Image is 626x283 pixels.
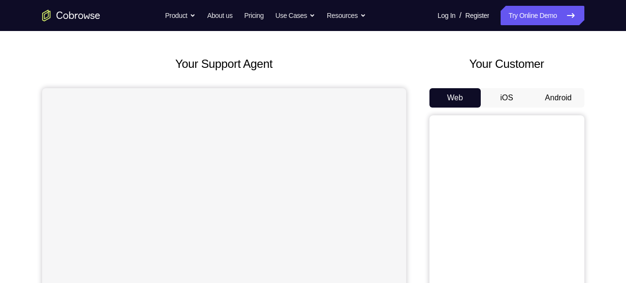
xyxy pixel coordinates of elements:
h2: Your Support Agent [42,55,406,73]
span: / [459,10,461,21]
a: Go to the home page [42,10,100,21]
button: Android [533,88,584,108]
a: Pricing [244,6,263,25]
button: Use Cases [275,6,315,25]
button: Product [165,6,196,25]
button: Web [429,88,481,108]
a: Try Online Demo [501,6,584,25]
a: Register [465,6,489,25]
h2: Your Customer [429,55,584,73]
button: Resources [327,6,366,25]
a: About us [207,6,232,25]
button: iOS [481,88,533,108]
a: Log In [438,6,456,25]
